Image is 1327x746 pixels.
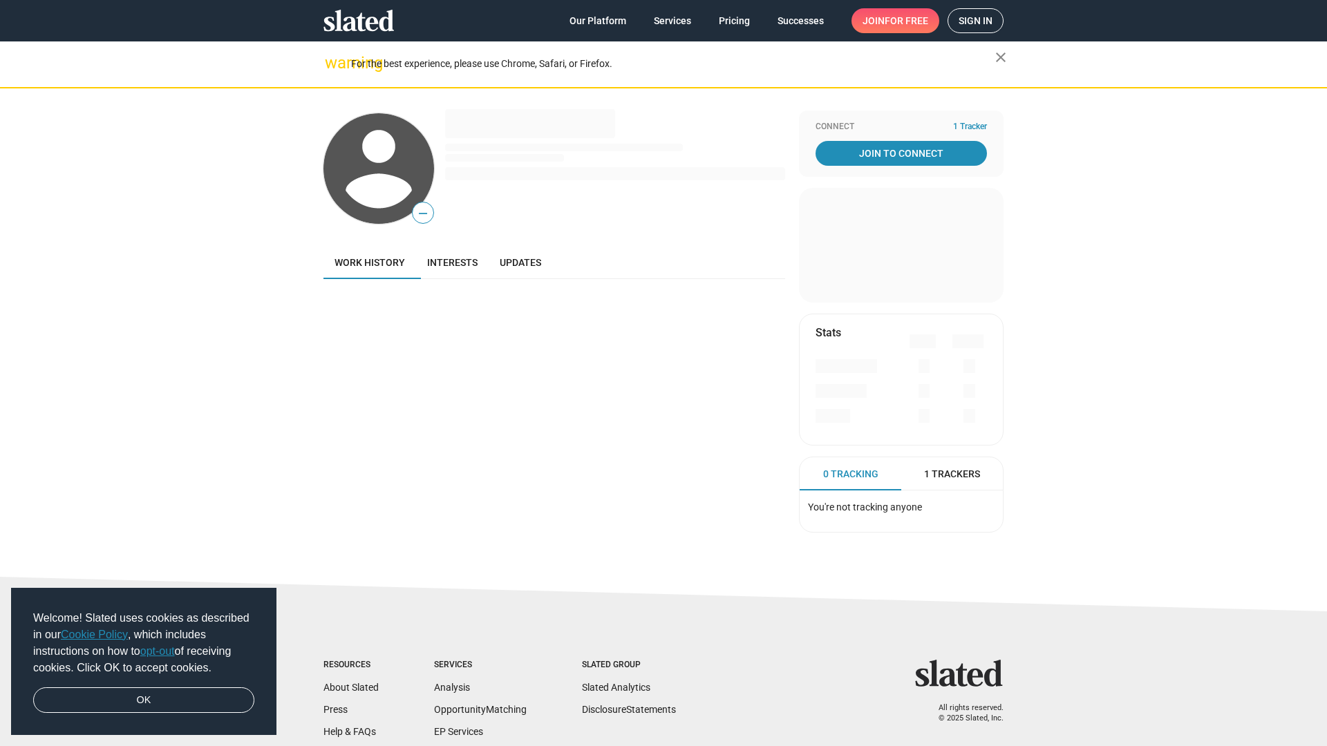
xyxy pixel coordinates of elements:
a: Cookie Policy [61,629,128,640]
a: Services [643,8,702,33]
span: Services [654,8,691,33]
span: 1 Trackers [924,468,980,481]
div: Connect [816,122,987,133]
span: You're not tracking anyone [808,501,922,513]
div: cookieconsent [11,588,276,736]
span: Join To Connect [818,141,984,166]
a: OpportunityMatching [434,704,527,715]
div: Resources [323,660,379,671]
a: Help & FAQs [323,726,376,737]
p: All rights reserved. © 2025 Slated, Inc. [924,703,1004,723]
span: Successes [778,8,824,33]
span: Welcome! Slated uses cookies as described in our , which includes instructions on how to of recei... [33,610,254,676]
span: 0 Tracking [823,468,878,481]
span: 1 Tracker [953,122,987,133]
span: — [413,204,433,222]
a: Our Platform [558,8,637,33]
span: Interests [427,257,478,268]
span: for free [885,8,928,33]
a: Successes [766,8,835,33]
span: Join [863,8,928,33]
a: Interests [416,246,489,279]
a: DisclosureStatements [582,704,676,715]
a: Pricing [708,8,761,33]
mat-icon: close [992,49,1009,66]
a: Work history [323,246,416,279]
a: Slated Analytics [582,682,650,693]
a: Sign in [948,8,1004,33]
span: Work history [335,257,405,268]
a: EP Services [434,726,483,737]
span: Our Platform [570,8,626,33]
a: Joinfor free [851,8,939,33]
span: Sign in [959,9,992,32]
a: opt-out [140,645,175,657]
mat-card-title: Stats [816,325,841,340]
div: For the best experience, please use Chrome, Safari, or Firefox. [351,55,995,73]
div: Slated Group [582,660,676,671]
mat-icon: warning [325,55,341,71]
span: Updates [500,257,541,268]
div: Services [434,660,527,671]
a: Updates [489,246,552,279]
a: Join To Connect [816,141,987,166]
a: About Slated [323,682,379,693]
span: Pricing [719,8,750,33]
a: dismiss cookie message [33,687,254,714]
a: Analysis [434,682,470,693]
a: Press [323,704,348,715]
